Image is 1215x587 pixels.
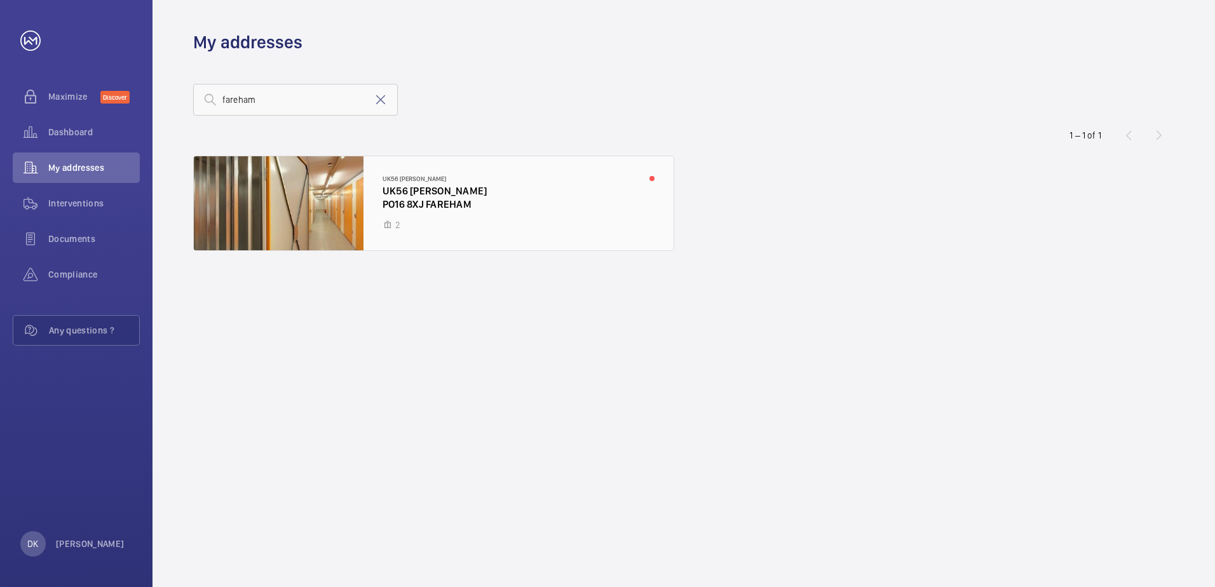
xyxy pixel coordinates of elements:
[48,161,140,174] span: My addresses
[48,233,140,245] span: Documents
[100,91,130,104] span: Discover
[49,324,139,337] span: Any questions ?
[56,537,125,550] p: [PERSON_NAME]
[48,197,140,210] span: Interventions
[48,90,100,103] span: Maximize
[48,268,140,281] span: Compliance
[193,84,398,116] input: Search by address
[1069,129,1101,142] div: 1 – 1 of 1
[193,30,302,54] h1: My addresses
[48,126,140,138] span: Dashboard
[27,537,38,550] p: DK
